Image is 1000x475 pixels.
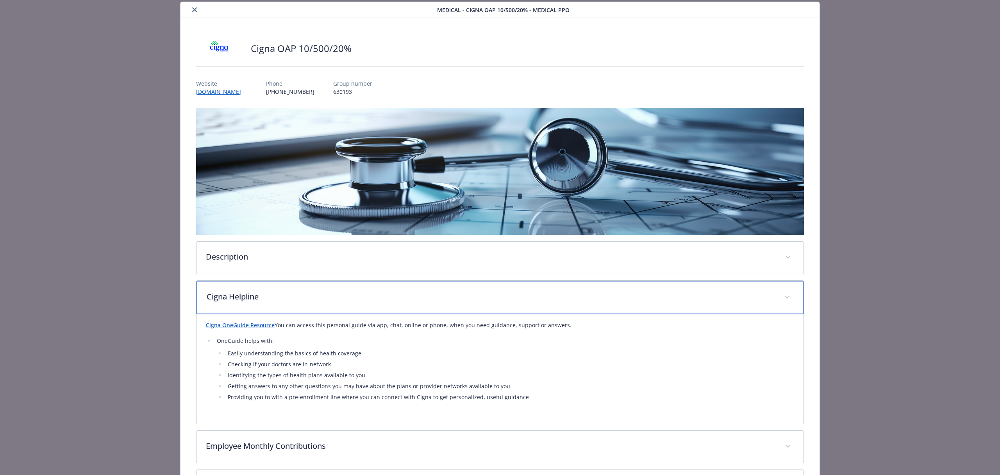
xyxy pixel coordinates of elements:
[225,349,794,358] li: Easily understanding the basics of health coverage
[196,108,804,235] img: banner
[196,37,243,60] img: CIGNA
[196,79,247,88] p: Website
[190,5,199,14] button: close
[333,88,372,96] p: 630193
[196,431,804,463] div: Employee Monthly Contributions
[225,360,794,369] li: Checking if your doctors are in-network
[196,281,804,314] div: Cigna Helpline
[225,393,794,402] li: Providing you to with a pre-enrollment line where you can connect with Cigna to get personalized,...
[196,88,247,95] a: [DOMAIN_NAME]
[206,321,794,330] p: You can access this personal guide via app, chat, online or phone, when you need guidance, suppor...
[437,6,570,14] span: Medical - Cigna OAP 10/500/20% - Medical PPO
[196,242,804,274] div: Description
[196,314,804,424] div: Cigna Helpline
[266,79,314,88] p: Phone
[251,42,352,55] h2: Cigna OAP 10/500/20%
[207,291,775,303] p: Cigna Helpline
[206,321,275,329] a: Cigna OneGuide Resource
[214,336,794,402] li: OneGuide helps with:
[206,440,775,452] p: Employee Monthly Contributions
[225,382,794,391] li: Getting answers to any other questions you may have about the plans or provider networks availabl...
[206,251,775,263] p: Description
[333,79,372,88] p: Group number
[266,88,314,96] p: [PHONE_NUMBER]
[225,371,794,380] li: Identifying the types of health plans available to you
